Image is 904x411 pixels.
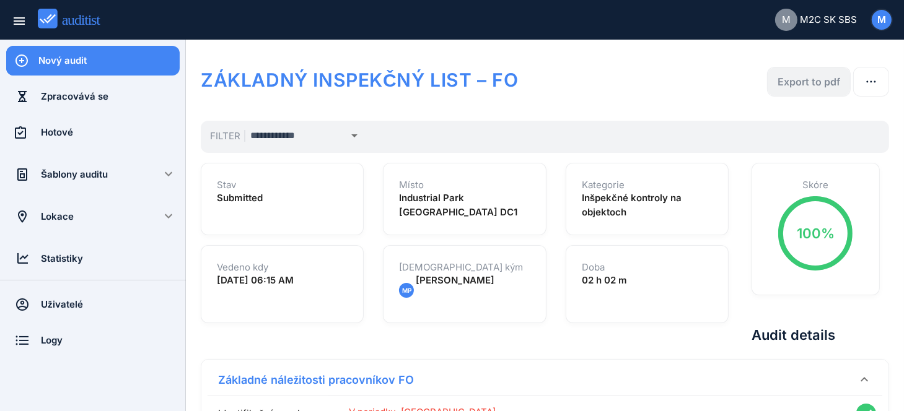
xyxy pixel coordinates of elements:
i: keyboard_arrow_down [161,167,176,181]
span: M2C SK SBS [800,13,857,27]
a: Hotové [6,118,180,147]
a: Lokace [6,202,145,231]
strong: [DATE] 06:15 AM [217,274,294,286]
button: M [871,9,893,31]
h1: Skóre [768,179,864,191]
div: Export to pdf [778,74,840,89]
i: keyboard_arrow_down [161,209,176,223]
i: keyboard_arrow_down [857,372,872,387]
span: [PERSON_NAME] [416,274,494,286]
div: Šablony auditu [41,168,145,181]
div: Logy [41,334,180,347]
a: Logy [6,326,180,355]
div: Zpracovává se [41,90,180,103]
strong: Industrial Park [GEOGRAPHIC_DATA] DC1 [399,192,517,218]
strong: Základné náležitosti pracovníkov FO [218,373,414,386]
h1: ZÁKLADNÝ INSPEKČNÝ LIST – FO [201,67,614,93]
h1: [DEMOGRAPHIC_DATA] kým [399,261,530,274]
strong: Submitted [217,192,263,204]
strong: 02 h 02 m [582,274,627,286]
i: arrow_drop_down [347,128,362,143]
h1: Místo [399,179,530,191]
h1: Stav [217,179,348,191]
button: Export to pdf [767,67,851,97]
span: Filter [210,130,245,142]
strong: Inšpekčné kontroly na objektoch [582,192,682,218]
span: MP [402,283,411,297]
div: Uživatelé [41,298,180,311]
div: Nový audit [38,54,180,67]
div: Lokace [41,210,145,223]
img: auditist_logo_new.svg [38,9,112,29]
a: Uživatelé [6,290,180,319]
i: menu [12,14,27,28]
a: Statistiky [6,244,180,274]
span: M [782,13,791,27]
h1: Doba [582,261,713,274]
a: Šablony auditu [6,160,145,189]
a: Zpracovává se [6,82,180,111]
h2: Audit details [201,325,889,345]
div: Statistiky [41,252,180,266]
div: Hotové [41,126,180,139]
h1: Kategorie [582,179,713,191]
div: 100% [797,223,835,243]
h1: Vedeno kdy [217,261,348,274]
span: M [877,13,886,27]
